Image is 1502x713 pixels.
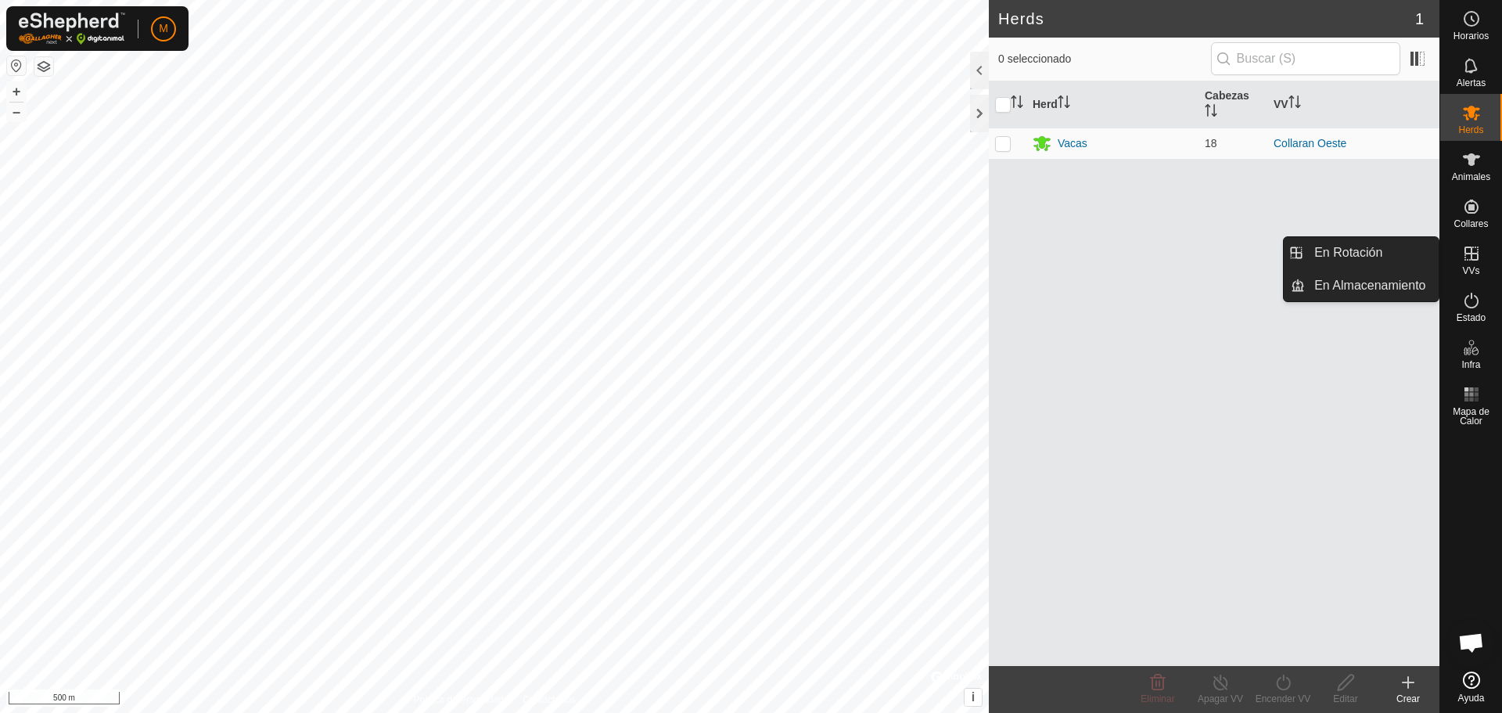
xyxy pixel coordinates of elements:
a: Contáctenos [523,693,575,707]
button: Restablecer Mapa [7,56,26,75]
div: Editar [1314,692,1377,706]
span: i [972,690,975,704]
p-sorticon: Activar para ordenar [1288,98,1301,110]
th: Herd [1026,81,1198,128]
a: En Rotación [1305,237,1439,268]
span: Horarios [1453,31,1489,41]
a: Política de Privacidad [414,693,504,707]
span: M [159,20,168,37]
a: En Almacenamiento [1305,270,1439,301]
h2: Herds [998,9,1415,28]
a: Ayuda [1440,665,1502,709]
span: 1 [1415,7,1424,31]
span: Animales [1452,172,1490,182]
span: Ayuda [1458,693,1485,703]
div: Apagar VV [1189,692,1252,706]
span: Alertas [1457,78,1486,88]
span: En Rotación [1314,243,1382,262]
div: Chat abierto [1448,619,1495,666]
p-sorticon: Activar para ordenar [1058,98,1070,110]
button: Capas del Mapa [34,57,53,76]
li: En Rotación [1284,237,1439,268]
button: – [7,103,26,121]
div: Vacas [1058,135,1087,152]
input: Buscar (S) [1211,42,1400,75]
button: + [7,82,26,101]
li: En Almacenamiento [1284,270,1439,301]
span: 0 seleccionado [998,51,1211,67]
span: 18 [1205,137,1217,149]
th: VV [1267,81,1439,128]
button: i [965,689,982,706]
span: Mapa de Calor [1444,407,1498,426]
span: Infra [1461,360,1480,369]
span: VVs [1462,266,1479,275]
a: Collaran Oeste [1274,137,1346,149]
th: Cabezas [1198,81,1267,128]
span: Eliminar [1141,693,1174,704]
div: Crear [1377,692,1439,706]
p-sorticon: Activar para ordenar [1011,98,1023,110]
span: Herds [1458,125,1483,135]
span: Collares [1453,219,1488,229]
span: En Almacenamiento [1314,276,1425,295]
div: Encender VV [1252,692,1314,706]
span: Estado [1457,313,1486,322]
img: Logo Gallagher [19,13,125,45]
p-sorticon: Activar para ordenar [1205,106,1217,119]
